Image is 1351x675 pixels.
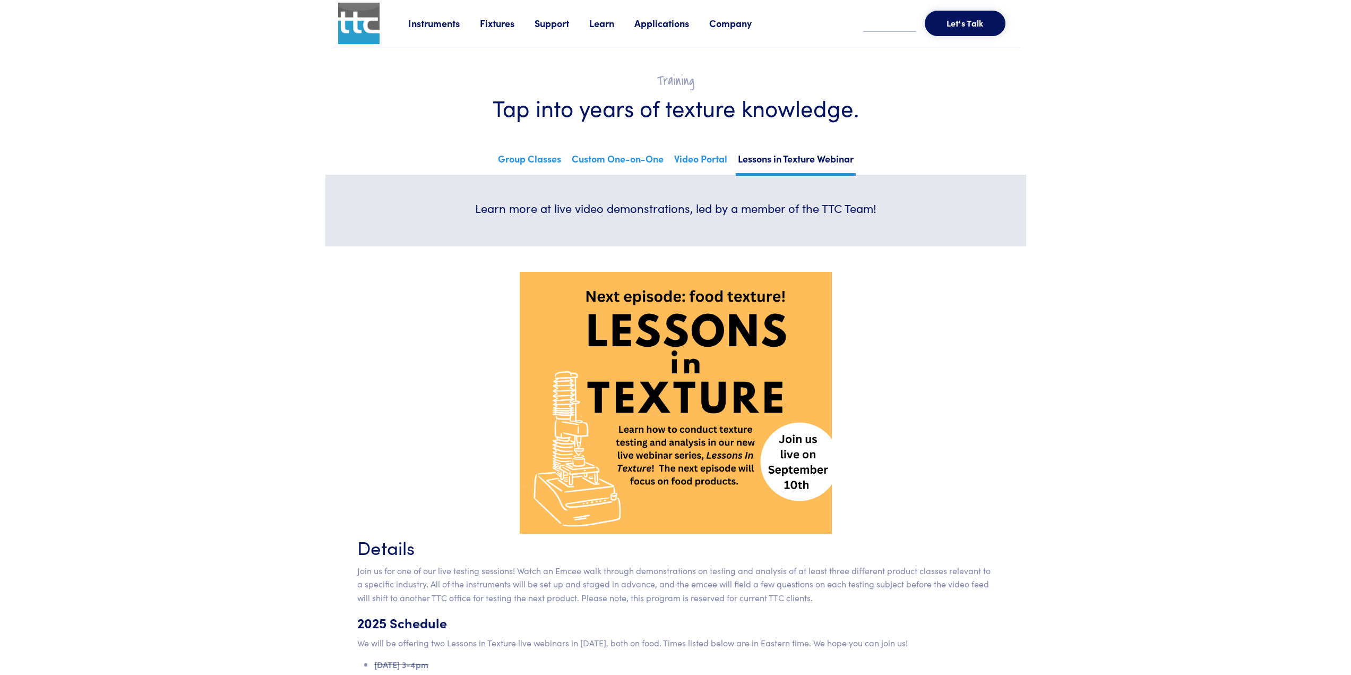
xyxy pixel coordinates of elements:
img: lessons-in-texture-sept-25.png [520,272,832,534]
h2: Training [357,73,994,89]
a: Learn [589,16,634,30]
h1: Tap into years of texture knowledge. [357,93,994,122]
h5: 2025 Schedule [357,613,994,632]
a: Instruments [408,16,480,30]
h3: Details [357,534,994,560]
h6: Learn more at live video demonstrations, led by a member of the TTC Team! [466,200,886,217]
a: Lessons in Texture Webinar [736,150,856,176]
a: Applications [634,16,709,30]
a: Support [535,16,589,30]
a: Video Portal [672,150,729,173]
a: Company [709,16,772,30]
a: Custom One-on-One [570,150,666,173]
a: Group Classes [496,150,563,173]
a: Fixtures [480,16,535,30]
p: Join us for one of our live testing sessions! Watch an Emcee walk through demonstrations on testi... [357,564,994,605]
li: [DATE] 3-4pm [374,658,994,672]
button: Let's Talk [925,11,1005,36]
img: ttc_logo_1x1_v1.0.png [338,3,380,44]
p: We will be offering two Lessons in Texture live webinars in [DATE], both on food. Times listed be... [357,636,994,650]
